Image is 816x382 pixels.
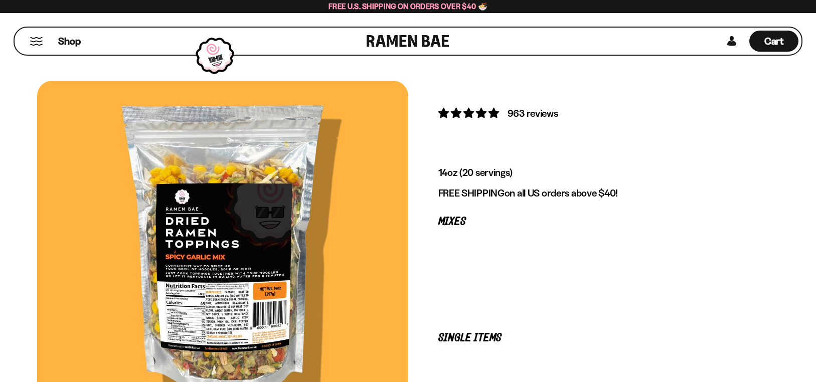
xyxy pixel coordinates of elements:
p: on all US orders above $40! [438,187,749,200]
p: Mixes [438,217,749,227]
div: Cart [749,28,798,55]
span: 4.75 stars [438,107,501,119]
span: 963 reviews [508,107,558,119]
button: Mobile Menu Trigger [30,37,43,46]
span: Free U.S. Shipping on Orders over $40 🍜 [329,2,487,11]
span: Shop [58,35,81,48]
a: Shop [58,31,81,52]
span: Cart [764,35,784,47]
p: Single Items [438,333,749,343]
strong: FREE SHIPPING [438,187,505,199]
